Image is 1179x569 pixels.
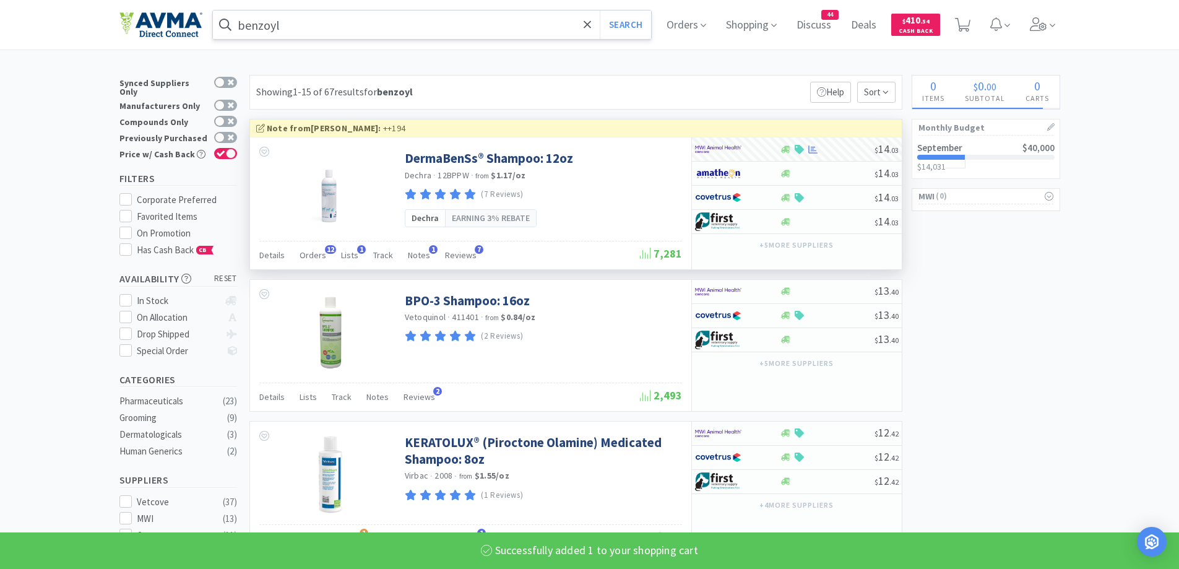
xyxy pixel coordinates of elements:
[360,529,368,537] span: 1
[792,20,836,31] a: Discuss44
[695,140,741,159] img: f6b2451649754179b5b4e0c70c3f7cb0_2.png
[259,250,285,261] span: Details
[912,136,1060,178] a: September$40,000$14,031
[119,444,220,459] div: Human Generics
[137,528,214,543] div: Covetrus
[640,246,682,261] span: 7,281
[119,373,237,387] h5: Categories
[267,123,381,134] strong: Note from [PERSON_NAME] :
[753,355,839,372] button: +5more suppliers
[405,209,537,227] a: DechraEarning 3% rebate
[408,250,430,261] span: Notes
[119,172,237,186] h5: Filters
[223,511,237,526] div: ( 13 )
[475,470,509,481] strong: $1.55 / oz
[695,306,741,325] img: 77fca1acd8b6420a9015268ca798ef17_1.png
[875,194,878,203] span: $
[491,170,525,181] strong: $1.17 / oz
[459,472,473,480] span: from
[889,287,899,297] span: . 40
[889,194,899,203] span: . 03
[891,8,940,41] a: $410.54Cash Back
[753,237,839,254] button: +5more suppliers
[875,142,899,156] span: 14
[875,477,878,487] span: $
[227,427,237,442] div: ( 3 )
[137,344,219,358] div: Special Order
[137,310,219,325] div: On Allocation
[1016,92,1060,104] h4: Carts
[119,394,220,409] div: Pharmaceuticals
[650,530,682,544] span: 751
[485,313,499,322] span: from
[475,245,483,254] span: 7
[290,434,371,515] img: 94f6511a104c4d98bde3ca33752a7026_393631.jpg
[290,292,371,373] img: 7a594ad31a8c44f39d479df99533de80_310183.jpeg
[452,311,479,323] span: 411401
[753,497,839,514] button: +4more suppliers
[978,78,984,93] span: 0
[295,150,365,230] img: b1d35a75256b4458b39928fde84659c1_346235.jpg
[889,336,899,345] span: . 40
[256,121,896,135] div: ++194
[955,92,1016,104] h4: Subtotal
[404,391,435,402] span: Reviews
[433,387,442,396] span: 2
[119,12,202,38] img: e4e33dab9f054f5782a47901c742baa9_102.png
[213,11,652,39] input: Search by item, sku, manufacturer, ingredient, size...
[822,11,838,19] span: 44
[875,425,899,440] span: 12
[917,161,946,172] span: $14,031
[405,311,446,323] a: Vetoquinol
[695,164,741,183] img: 3331a67d23dc422aa21b1ec98afbf632_11.png
[119,427,220,442] div: Dermatologicals
[137,495,214,510] div: Vetcove
[477,529,486,537] span: 1
[300,391,317,402] span: Lists
[889,170,899,179] span: . 03
[889,311,899,321] span: . 40
[955,80,1016,92] div: .
[1022,142,1055,154] span: $40,000
[481,311,483,323] span: ·
[119,132,208,142] div: Previously Purchased
[405,470,429,481] a: Virbac
[433,170,436,181] span: ·
[902,14,930,26] span: 410
[119,148,208,159] div: Price w/ Cash Back
[640,388,682,402] span: 2,493
[256,84,413,100] div: Showing 1-15 of 67 results
[974,80,978,93] span: $
[889,218,899,227] span: . 03
[600,11,651,39] button: Search
[889,429,899,438] span: . 42
[695,472,741,491] img: 67d67680309e4a0bb49a5ff0391dcc42_6.png
[857,82,896,103] span: Sort
[197,246,209,254] span: CB
[259,391,285,402] span: Details
[875,218,878,227] span: $
[481,188,523,201] p: (7 Reviews)
[875,332,899,346] span: 13
[325,245,336,254] span: 12
[695,424,741,443] img: f6b2451649754179b5b4e0c70c3f7cb0_2.png
[434,470,452,481] span: 2008
[918,189,935,203] span: MWI
[902,17,905,25] span: $
[935,190,1041,202] span: ( 0 )
[119,77,208,96] div: Synced Suppliers Only
[377,85,413,98] strong: benzoyl
[405,292,530,309] a: BPO-3 Shampoo: 16oz
[987,80,996,93] span: 00
[227,444,237,459] div: ( 2 )
[481,489,523,502] p: (1 Reviews)
[445,250,477,261] span: Reviews
[875,336,878,345] span: $
[137,209,237,224] div: Favorited Items
[137,511,214,526] div: MWI
[119,410,220,425] div: Grooming
[917,143,962,152] h2: September
[405,150,573,167] a: DermaBenSs® Shampoo: 12oz
[695,448,741,467] img: 77fca1acd8b6420a9015268ca798ef17_1.png
[223,495,237,510] div: ( 37 )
